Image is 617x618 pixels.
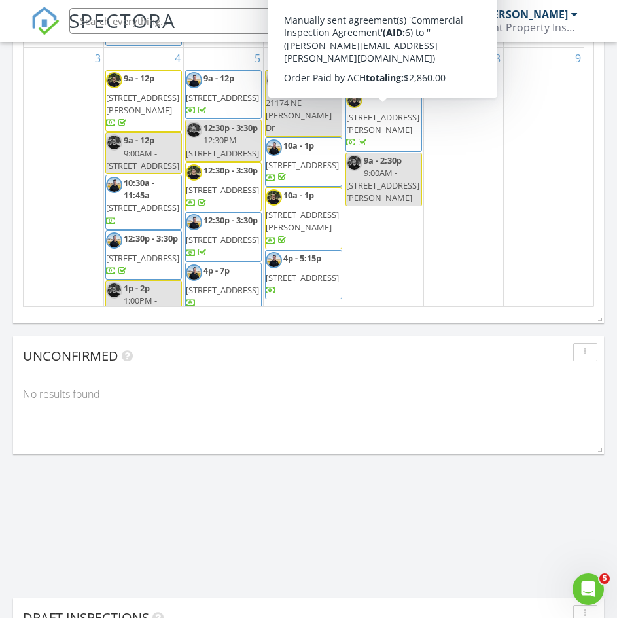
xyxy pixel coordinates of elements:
input: Search everything... [69,8,331,34]
img: porchlight_small.jpg [106,232,122,249]
span: [STREET_ADDRESS] [186,234,259,245]
td: Go to August 8, 2025 [423,47,503,386]
img: porchlight_small.jpg [186,72,202,88]
span: 12:30p - 3:30p [203,164,258,176]
a: Go to August 5, 2025 [252,48,263,69]
img: img_6224.jpeg [346,154,362,171]
span: [STREET_ADDRESS][PERSON_NAME] [266,209,339,233]
iframe: Intercom live chat [573,573,604,605]
img: porchlight_small.jpg [346,72,362,88]
img: porchlight_small.jpg [106,177,122,193]
img: img_6224.jpeg [186,164,202,181]
a: 10:30a - 11:45a [STREET_ADDRESS] [105,175,182,230]
span: 12:30p - 3:30p [124,232,178,244]
span: 9a - 12p [124,134,154,146]
span: 10a - 1p [283,139,314,151]
span: 10:30a - 11:45a [124,177,154,201]
span: [STREET_ADDRESS] [106,252,179,264]
span: 10:00AM - 21174 NE [PERSON_NAME] Dr [266,84,332,134]
span: 9a - 12p [203,72,234,84]
a: 9a - 12p [STREET_ADDRESS][PERSON_NAME] [106,72,179,129]
img: porchlight_small.jpg [266,139,282,156]
img: The Best Home Inspection Software - Spectora [31,7,60,35]
td: Go to August 9, 2025 [504,47,584,386]
td: Go to August 5, 2025 [184,47,264,386]
a: Go to August 9, 2025 [573,48,584,69]
a: 9a - 12p [STREET_ADDRESS][PERSON_NAME] [105,70,182,132]
a: Go to August 6, 2025 [332,48,344,69]
img: img_6224.jpeg [106,134,122,151]
img: porchlight_small.jpg [186,264,202,281]
a: Go to August 3, 2025 [92,48,103,69]
span: [STREET_ADDRESS] [266,272,339,283]
span: 4p - 5:15p [283,252,321,264]
a: 4p - 7p [STREET_ADDRESS] [185,263,262,312]
span: 12:30PM - [STREET_ADDRESS] [186,134,259,158]
span: [STREET_ADDRESS] [106,202,179,213]
span: [STREET_ADDRESS] [186,284,259,296]
span: 4p - 7p [203,264,230,276]
span: 9a - 12p [124,72,154,84]
span: 10a - 1p [283,72,314,84]
td: Go to August 7, 2025 [344,47,423,386]
a: 12:30p - 3:30p [STREET_ADDRESS] [106,232,180,276]
span: [STREET_ADDRESS] [186,92,259,103]
div: [PERSON_NAME] [483,8,568,21]
img: img_6224.jpeg [106,282,122,299]
a: 12:30p - 3:30p [STREET_ADDRESS] [185,162,262,212]
a: 4p - 5:15p [STREET_ADDRESS] [266,252,339,296]
a: Go to August 4, 2025 [172,48,183,69]
div: Porch Light Property Inspection [447,21,578,34]
a: SPECTORA [31,18,176,45]
span: 9:00AM - [STREET_ADDRESS] [106,147,179,172]
a: 12:30p - 3:30p [STREET_ADDRESS] [186,164,260,208]
td: Go to August 4, 2025 [103,47,183,386]
a: 12:30p - 3:30p [STREET_ADDRESS] [186,214,260,258]
a: Go to August 7, 2025 [412,48,423,69]
a: 9a - 2:30p [STREET_ADDRESS][PERSON_NAME] [346,72,419,149]
img: img_6224.jpeg [266,72,282,88]
img: img_6224.jpeg [346,92,362,108]
a: 4p - 5:15p [STREET_ADDRESS] [265,250,342,300]
span: 5 [599,573,610,584]
span: 12:30p - 3:30p [203,122,258,134]
a: 10a - 1p [STREET_ADDRESS] [266,139,339,183]
a: 12:30p - 3:30p [STREET_ADDRESS] [105,230,182,280]
span: 1:00PM - 55965 Wood Duck Dr [106,295,176,331]
a: 10:30a - 11:45a [STREET_ADDRESS] [106,177,179,227]
a: 12:30p - 3:30p [STREET_ADDRESS] [185,212,262,262]
a: 9a - 2:30p [STREET_ADDRESS][PERSON_NAME] [345,70,422,152]
span: 9a - 2:30p [364,154,402,166]
span: 9:00AM - [STREET_ADDRESS][PERSON_NAME] [346,167,419,204]
a: 4p - 7p [STREET_ADDRESS] [186,264,259,308]
span: [STREET_ADDRESS][PERSON_NAME] [346,111,419,136]
div: No results found [13,376,604,412]
span: [STREET_ADDRESS] [266,159,339,171]
td: Go to August 6, 2025 [264,47,344,386]
a: 10a - 1p [STREET_ADDRESS] [265,137,342,187]
span: 12:30p - 3:30p [203,214,258,226]
span: Unconfirmed [23,347,118,365]
a: 10a - 1p [STREET_ADDRESS][PERSON_NAME] [265,187,342,249]
img: porchlight_small.jpg [186,214,202,230]
a: Go to August 8, 2025 [492,48,503,69]
a: 9a - 12p [STREET_ADDRESS] [185,70,262,120]
img: img_6224.jpeg [106,72,122,88]
td: Go to August 3, 2025 [24,47,103,386]
img: porchlight_small.jpg [266,252,282,268]
span: 1p - 2p [124,282,150,294]
span: [STREET_ADDRESS] [186,184,259,196]
img: img_6224.jpeg [266,189,282,206]
span: [STREET_ADDRESS][PERSON_NAME] [106,92,179,116]
img: img_6224.jpeg [186,122,202,138]
span: 9a - 2:30p [364,72,402,84]
span: 10a - 1p [283,189,314,201]
a: 10a - 1p [STREET_ADDRESS][PERSON_NAME] [266,189,339,246]
a: 9a - 12p [STREET_ADDRESS] [186,72,259,116]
